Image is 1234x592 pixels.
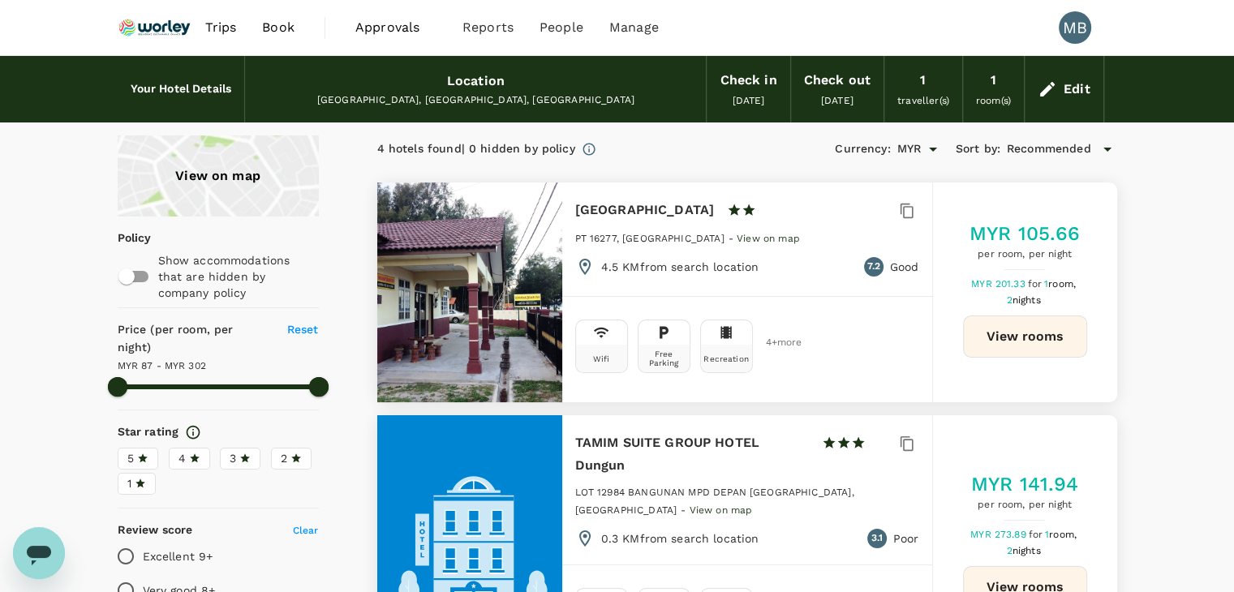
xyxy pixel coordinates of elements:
[447,70,505,92] div: Location
[601,530,759,547] p: 0.3 KM from search location
[690,504,753,516] span: View on map
[1028,278,1044,290] span: for
[970,247,1081,263] span: per room, per night
[835,140,890,158] h6: Currency :
[703,354,749,363] div: Recreation
[13,527,65,579] iframe: Button to launch messaging window
[1045,529,1079,540] span: 1
[804,69,871,92] div: Check out
[690,503,753,516] a: View on map
[143,548,213,564] p: Excellent 9+
[1006,294,1043,306] span: 2
[970,221,1081,247] h5: MYR 105.66
[601,259,759,275] p: 4.5 KM from search location
[118,360,206,371] span: MYR 87 - MYR 302
[158,252,317,301] p: Show accommodations that are hidden by company policy
[287,323,319,336] span: Reset
[127,475,131,492] span: 1
[991,69,996,92] div: 1
[1064,78,1090,101] div: Edit
[893,530,919,547] p: Poor
[897,95,949,106] span: traveller(s)
[178,450,186,467] span: 4
[1013,545,1041,556] span: nights
[118,321,269,357] h6: Price (per room, per night)
[922,138,944,161] button: Open
[258,92,693,109] div: [GEOGRAPHIC_DATA], [GEOGRAPHIC_DATA], [GEOGRAPHIC_DATA]
[976,95,1011,106] span: room(s)
[118,521,193,539] h6: Review score
[575,431,809,477] h6: TAMIM SUITE GROUP HOTEL Dungun
[230,450,236,467] span: 3
[593,354,610,363] div: Wifi
[1029,529,1045,540] span: for
[956,140,1000,158] h6: Sort by :
[871,530,883,547] span: 3.1
[204,18,236,37] span: Trips
[1006,545,1043,556] span: 2
[281,450,287,467] span: 2
[642,350,686,367] div: Free Parking
[118,135,319,217] a: View on map
[185,424,201,440] svg: Star ratings are awarded to properties to represent the quality of services, facilities, and amen...
[681,504,689,516] span: -
[729,233,737,244] span: -
[971,471,1079,497] h5: MYR 141.94
[462,18,514,37] span: Reports
[1007,140,1091,158] span: Recommended
[1059,11,1091,44] div: MB
[293,525,319,536] span: Clear
[733,95,765,106] span: [DATE]
[920,69,926,92] div: 1
[720,69,776,92] div: Check in
[1048,278,1076,290] span: room,
[971,278,1028,290] span: MYR 201.33
[118,423,179,441] h6: Star rating
[118,10,192,45] img: Ranhill Worley Sdn Bhd
[1044,278,1078,290] span: 1
[262,18,295,37] span: Book
[1013,294,1041,306] span: nights
[737,233,800,244] span: View on map
[118,230,128,246] p: Policy
[355,18,436,37] span: Approvals
[867,259,880,275] span: 7.2
[766,337,790,348] span: 4 + more
[1049,529,1077,540] span: room,
[609,18,659,37] span: Manage
[575,199,715,221] h6: [GEOGRAPHIC_DATA]
[540,18,583,37] span: People
[970,529,1029,540] span: MYR 273.89
[890,259,919,275] p: Good
[971,497,1079,513] span: per room, per night
[963,315,1087,358] button: View rooms
[131,80,232,98] h6: Your Hotel Details
[737,231,800,244] a: View on map
[575,487,854,516] span: LOT 12984 BANGUNAN MPD DEPAN [GEOGRAPHIC_DATA], [GEOGRAPHIC_DATA]
[377,140,575,158] div: 4 hotels found | 0 hidden by policy
[127,450,134,467] span: 5
[821,95,853,106] span: [DATE]
[575,233,724,244] span: PT 16277, [GEOGRAPHIC_DATA]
